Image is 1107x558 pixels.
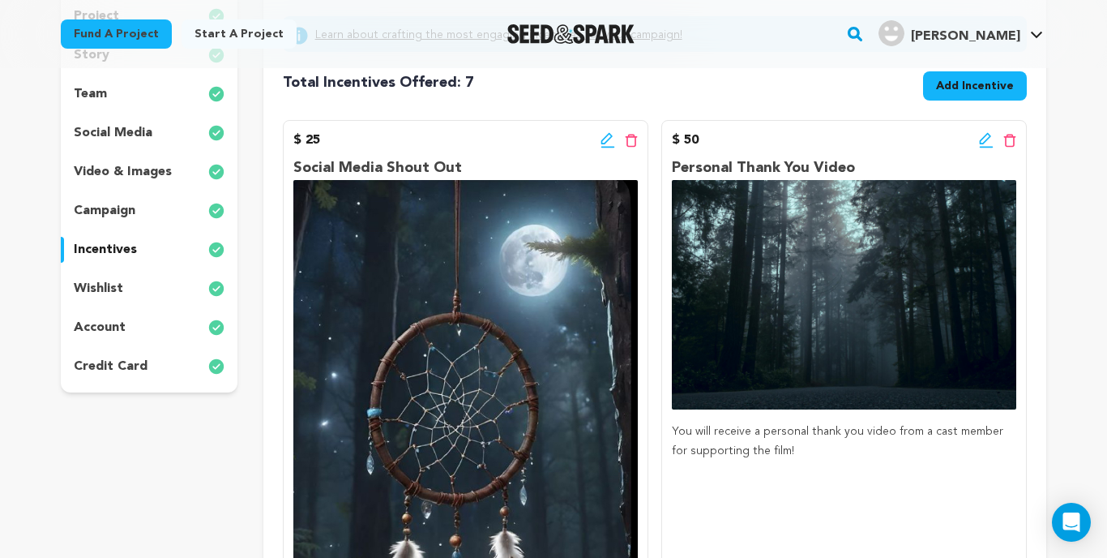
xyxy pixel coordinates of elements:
p: Personal Thank You Video [672,157,1016,180]
span: [PERSON_NAME] [911,30,1020,43]
img: check-circle-full.svg [208,318,224,337]
div: Open Intercom Messenger [1052,503,1091,542]
p: $ 50 [672,131,699,150]
a: Start a project [182,19,297,49]
img: check-circle-full.svg [208,201,224,221]
p: social media [74,123,152,143]
p: video & images [74,162,172,182]
button: Add Incentive [923,71,1027,101]
button: credit card [61,354,237,380]
a: Fund a project [61,19,172,49]
p: team [74,84,107,104]
p: incentives [74,240,137,260]
p: credit card [74,357,147,376]
span: Add Incentive [936,78,1014,94]
a: Seed&Spark Homepage [507,24,635,44]
p: You will receive a personal thank you video from a cast member for supporting the film! [672,423,1016,461]
button: incentives [61,237,237,263]
p: wishlist [74,279,123,298]
p: $ 25 [293,131,320,150]
button: campaign [61,198,237,224]
p: account [74,318,126,337]
img: check-circle-full.svg [208,240,224,260]
button: video & images [61,159,237,185]
span: Brayden B.'s Profile [875,17,1046,51]
img: user.png [878,20,904,46]
p: Social Media Shout Out [293,157,638,180]
p: campaign [74,201,135,221]
div: Brayden B.'s Profile [878,20,1020,46]
img: Seed&Spark Logo Dark Mode [507,24,635,44]
button: account [61,315,237,341]
span: Total Incentives Offered: [283,75,461,90]
img: check-circle-full.svg [208,162,224,182]
h4: 7 [283,71,474,94]
img: check-circle-full.svg [208,279,224,298]
a: Brayden B.'s Profile [875,17,1046,46]
button: social media [61,120,237,146]
img: check-circle-full.svg [208,357,224,376]
img: check-circle-full.svg [208,84,224,104]
img: incentive [672,180,1016,410]
img: check-circle-full.svg [208,123,224,143]
button: team [61,81,237,107]
button: wishlist [61,276,237,302]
